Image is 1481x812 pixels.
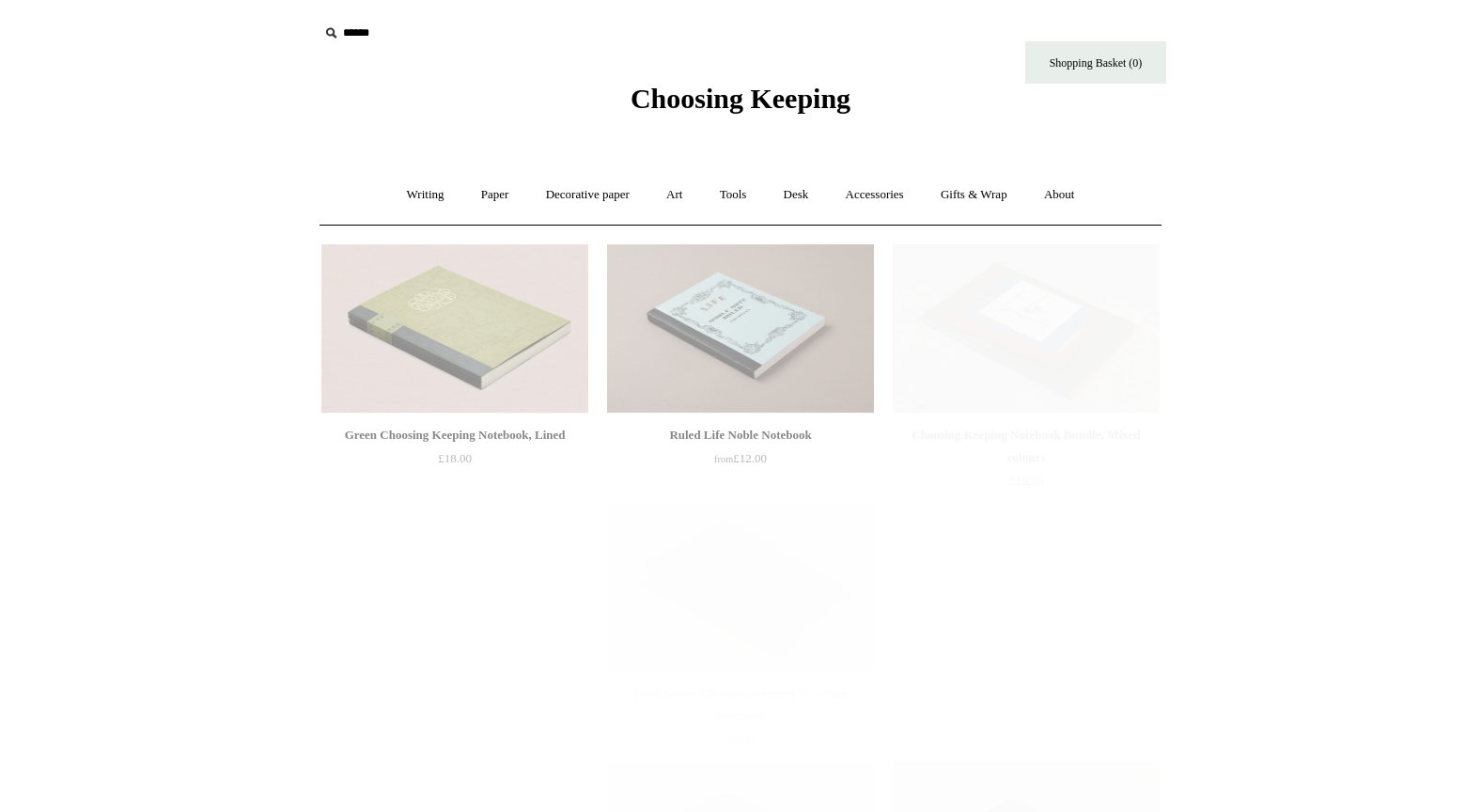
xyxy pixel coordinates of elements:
a: Accessories [829,170,921,220]
a: Choosing Keeping [631,98,850,111]
a: Ruled Life Noble Notebook Ruled Life Noble Notebook [607,244,874,414]
img: Dark Green Choosing Keeping A5 Large Notebook [607,503,874,672]
a: Choosing Keeping Notebook Bundle, All black £18.00 [321,682,588,759]
div: Ruled Life Noble Notebook [612,424,869,446]
div: Red Choosing Keeping Medium Notebook [897,682,1155,705]
a: Art [649,170,699,220]
img: Ruled Life Noble Notebook [607,244,874,414]
a: Dark Green Choosing Keeping A5 Large Notebook Dark Green Choosing Keeping A5 Large Notebook [607,503,874,672]
a: Dark Green Choosing Keeping A5 Large Notebook £8.00 [607,682,874,759]
a: Gifts & Wrap [924,170,1024,220]
div: Green Choosing Keeping Notebook, Lined [326,424,584,446]
a: Shopping Basket (0) [1025,41,1166,84]
a: Writing [390,170,461,220]
span: £18.00 [438,710,472,724]
span: £8.00 [726,732,754,746]
a: Choosing Keeping Notebook Bundle, Mixed colours Choosing Keeping Notebook Bundle, Mixed colours [893,244,1160,414]
a: Red Choosing Keeping Medium Notebook £6.50 [893,682,1160,759]
a: Paper [464,170,526,220]
a: Green Choosing Keeping Notebook, Lined Green Choosing Keeping Notebook, Lined [321,244,588,414]
span: Choosing Keeping [631,83,850,114]
a: Choosing Keeping Notebook Bundle, Mixed colours £19.50 [893,424,1160,501]
img: Choosing Keeping Notebook Bundle, Mixed colours [893,244,1160,414]
a: Desk [767,170,826,220]
div: Choosing Keeping Notebook Bundle, Mixed colours [897,424,1155,469]
img: Green Choosing Keeping Notebook, Lined [321,244,588,414]
a: About [1027,170,1092,220]
a: Choosing Keeping Notebook Bundle, All black Choosing Keeping Notebook Bundle, All black [321,503,588,672]
a: Decorative paper [529,170,647,220]
span: £18.00 [438,451,472,465]
span: £12.00 [714,451,767,465]
a: Green Choosing Keeping Notebook, Lined £18.00 [321,424,588,501]
span: £19.50 [1009,474,1043,488]
img: Choosing Keeping Notebook Bundle, All black [321,503,588,672]
img: Red Choosing Keeping Medium Notebook [893,503,1160,672]
span: from [714,454,733,464]
a: Red Choosing Keeping Medium Notebook Red Choosing Keeping Medium Notebook [893,503,1160,672]
a: Tools [703,170,764,220]
a: Ruled Life Noble Notebook from£12.00 [607,424,874,501]
div: Choosing Keeping Notebook Bundle, All black [326,682,584,705]
span: £6.50 [1012,710,1039,724]
div: Dark Green Choosing Keeping A5 Large Notebook [612,682,869,727]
